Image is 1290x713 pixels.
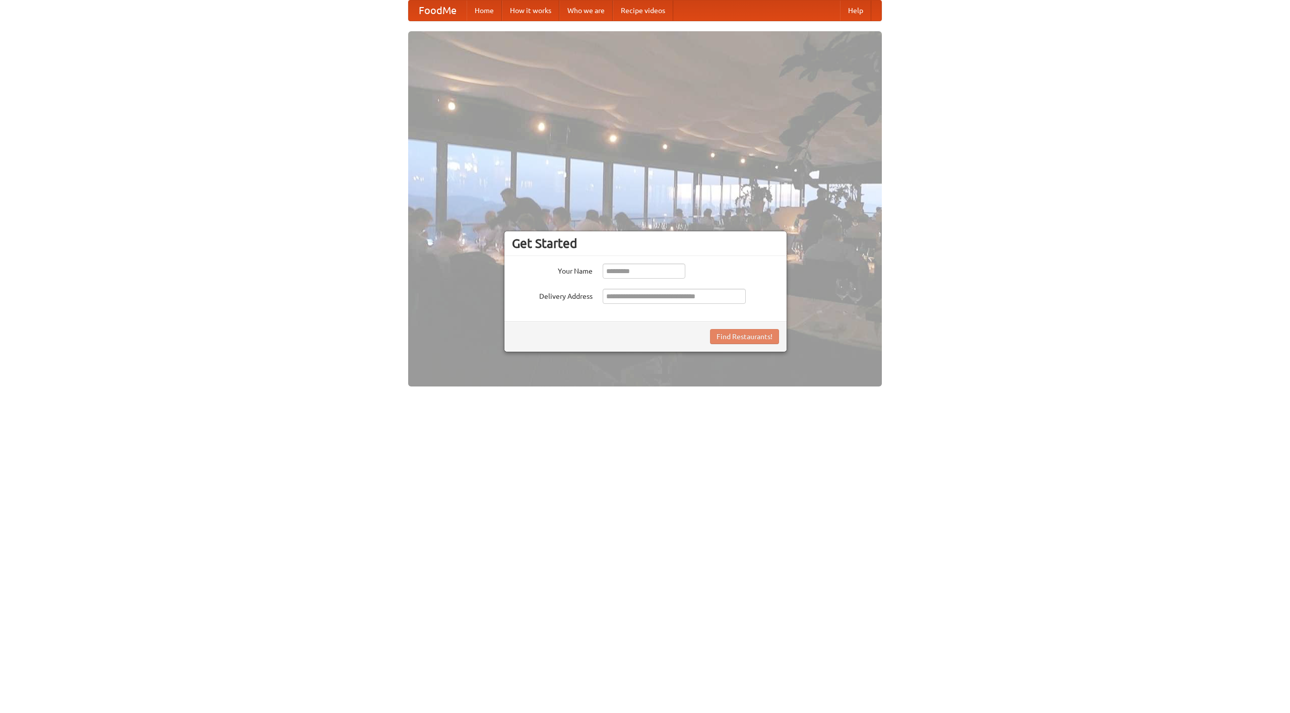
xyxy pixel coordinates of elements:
label: Your Name [512,264,593,276]
a: How it works [502,1,559,21]
a: Recipe videos [613,1,673,21]
a: Who we are [559,1,613,21]
a: Help [840,1,871,21]
button: Find Restaurants! [710,329,779,344]
label: Delivery Address [512,289,593,301]
a: FoodMe [409,1,467,21]
h3: Get Started [512,236,779,251]
a: Home [467,1,502,21]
